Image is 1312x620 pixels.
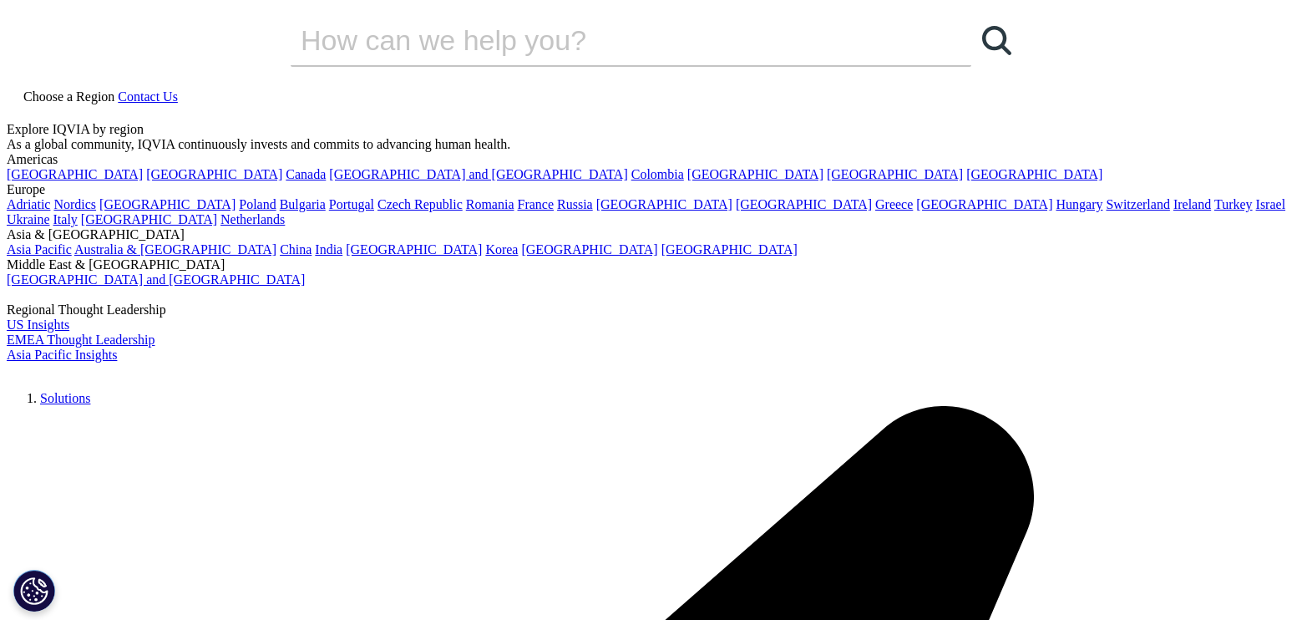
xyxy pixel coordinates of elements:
[982,26,1011,55] svg: Search
[7,212,50,226] a: Ukraine
[596,197,732,211] a: [GEOGRAPHIC_DATA]
[7,197,50,211] a: Adriatic
[53,212,78,226] a: Italy
[661,242,798,257] a: [GEOGRAPHIC_DATA]
[81,212,217,226] a: [GEOGRAPHIC_DATA]
[291,15,924,65] input: Search
[875,197,913,211] a: Greece
[631,167,684,181] a: Colombia
[7,122,1305,137] div: Explore IQVIA by region
[280,197,326,211] a: Bulgaria
[7,333,155,347] a: EMEA Thought Leadership
[521,242,657,257] a: [GEOGRAPHIC_DATA]
[7,152,1305,167] div: Americas
[1214,197,1253,211] a: Turkey
[971,15,1021,65] a: Search
[7,167,143,181] a: [GEOGRAPHIC_DATA]
[7,242,72,257] a: Asia Pacific
[23,89,114,104] span: Choose a Region
[7,137,1305,152] div: As a global community, IQVIA continuously invests and commits to advancing human health.
[7,182,1305,197] div: Europe
[53,197,96,211] a: Nordics
[99,197,236,211] a: [GEOGRAPHIC_DATA]
[220,212,285,226] a: Netherlands
[377,197,463,211] a: Czech Republic
[916,197,1052,211] a: [GEOGRAPHIC_DATA]
[280,242,312,257] a: China
[485,242,518,257] a: Korea
[74,242,276,257] a: Australia & [GEOGRAPHIC_DATA]
[1173,197,1211,211] a: Ireland
[736,197,872,211] a: [GEOGRAPHIC_DATA]
[1106,197,1169,211] a: Switzerland
[7,257,1305,272] div: Middle East & [GEOGRAPHIC_DATA]
[118,89,178,104] a: Contact Us
[557,197,593,211] a: Russia
[1256,197,1286,211] a: Israel
[7,227,1305,242] div: Asia & [GEOGRAPHIC_DATA]
[346,242,482,257] a: [GEOGRAPHIC_DATA]
[329,197,374,211] a: Portugal
[966,167,1102,181] a: [GEOGRAPHIC_DATA]
[7,302,1305,318] div: Regional Thought Leadership
[286,167,326,181] a: Canada
[7,348,117,362] a: Asia Pacific Insights
[687,167,823,181] a: [GEOGRAPHIC_DATA]
[7,318,69,332] a: US Insights
[146,167,282,181] a: [GEOGRAPHIC_DATA]
[1056,197,1102,211] a: Hungary
[827,167,963,181] a: [GEOGRAPHIC_DATA]
[315,242,342,257] a: India
[329,167,627,181] a: [GEOGRAPHIC_DATA] and [GEOGRAPHIC_DATA]
[7,272,305,287] a: [GEOGRAPHIC_DATA] and [GEOGRAPHIC_DATA]
[13,570,55,612] button: Cookies Settings
[466,197,514,211] a: Romania
[518,197,555,211] a: France
[40,391,90,405] a: Solutions
[239,197,276,211] a: Poland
